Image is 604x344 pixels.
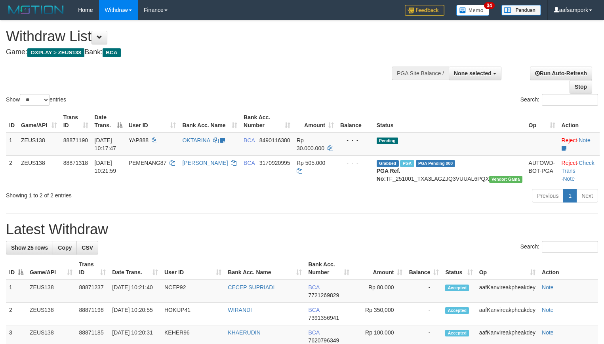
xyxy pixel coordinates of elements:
span: Accepted [445,330,469,336]
span: Copy 8490116380 to clipboard [259,137,290,143]
span: Accepted [445,285,469,291]
th: Game/API: activate to sort column ascending [18,110,60,133]
a: Reject [562,137,577,143]
a: Note [542,284,554,290]
a: OKTARINA [182,137,210,143]
img: panduan.png [501,5,541,15]
div: PGA Site Balance / [392,67,449,80]
b: PGA Ref. No: [377,168,400,182]
img: Feedback.jpg [405,5,444,16]
label: Search: [520,94,598,106]
th: Bank Acc. Name: activate to sort column ascending [179,110,240,133]
select: Showentries [20,94,50,106]
th: Trans ID: activate to sort column ascending [60,110,91,133]
td: HOKIJP41 [161,303,225,325]
th: User ID: activate to sort column ascending [126,110,179,133]
a: Note [542,329,554,336]
span: BCA [244,160,255,166]
td: 2 [6,155,18,186]
td: NCEP92 [161,280,225,303]
td: 2 [6,303,27,325]
a: Note [542,307,554,313]
th: Amount: activate to sort column ascending [293,110,337,133]
a: WIRANDI [228,307,252,313]
span: Rp 30.000.000 [297,137,324,151]
h1: Latest Withdraw [6,222,598,237]
a: Note [563,176,575,182]
span: Copy [58,245,72,251]
span: 34 [484,2,495,9]
th: Status: activate to sort column ascending [442,257,476,280]
span: Show 25 rows [11,245,48,251]
td: - [406,280,442,303]
td: Rp 80,000 [352,280,406,303]
span: BCA [103,48,120,57]
span: [DATE] 10:21:59 [95,160,116,174]
th: Balance: activate to sort column ascending [406,257,442,280]
span: CSV [82,245,93,251]
div: - - - [340,159,370,167]
span: Marked by aafnoeunsreypich [400,160,414,167]
span: BCA [308,284,319,290]
button: None selected [449,67,501,80]
td: · · [558,155,600,186]
th: Trans ID: activate to sort column ascending [76,257,109,280]
td: ZEUS138 [27,303,76,325]
label: Show entries [6,94,66,106]
td: AUTOWD-BOT-PGA [526,155,558,186]
a: CECEP SUPRIADI [228,284,274,290]
td: 88871198 [76,303,109,325]
td: Rp 350,000 [352,303,406,325]
td: 88871237 [76,280,109,303]
span: Copy 7391356941 to clipboard [308,315,339,321]
input: Search: [542,241,598,253]
th: Bank Acc. Number: activate to sort column ascending [240,110,293,133]
td: ZEUS138 [18,133,60,156]
td: TF_251001_TXA3LAGZJQ3VUUAL6PQX [373,155,526,186]
th: Balance [337,110,373,133]
div: - - - [340,136,370,144]
a: Show 25 rows [6,241,53,254]
span: None selected [454,70,492,76]
h1: Withdraw List [6,29,395,44]
td: aafKanvireakpheakdey [476,303,539,325]
td: 1 [6,280,27,303]
th: Amount: activate to sort column ascending [352,257,406,280]
th: Op: activate to sort column ascending [526,110,558,133]
div: Showing 1 to 2 of 2 entries [6,188,246,199]
th: Game/API: activate to sort column ascending [27,257,76,280]
a: Previous [532,189,564,203]
td: · [558,133,600,156]
a: Stop [570,80,592,94]
a: Note [579,137,591,143]
td: 1 [6,133,18,156]
td: - [406,303,442,325]
th: Op: activate to sort column ascending [476,257,539,280]
span: YAP888 [129,137,149,143]
label: Search: [520,241,598,253]
a: Reject [562,160,577,166]
span: BCA [308,307,319,313]
a: 1 [563,189,577,203]
th: Bank Acc. Name: activate to sort column ascending [225,257,305,280]
img: MOTION_logo.png [6,4,66,16]
th: Action [558,110,600,133]
span: Accepted [445,307,469,314]
a: Next [576,189,598,203]
td: [DATE] 10:20:55 [109,303,161,325]
span: 88871190 [63,137,88,143]
span: Copy 7721269829 to clipboard [308,292,339,298]
a: KHAERUDIN [228,329,260,336]
span: Vendor URL: https://trx31.1velocity.biz [489,176,522,183]
span: BCA [244,137,255,143]
td: [DATE] 10:21:40 [109,280,161,303]
span: OXPLAY > ZEUS138 [27,48,84,57]
span: Copy 3170920995 to clipboard [259,160,290,166]
th: Date Trans.: activate to sort column descending [91,110,126,133]
a: [PERSON_NAME] [182,160,228,166]
th: User ID: activate to sort column ascending [161,257,225,280]
th: Status [373,110,526,133]
a: CSV [76,241,98,254]
input: Search: [542,94,598,106]
span: BCA [308,329,319,336]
